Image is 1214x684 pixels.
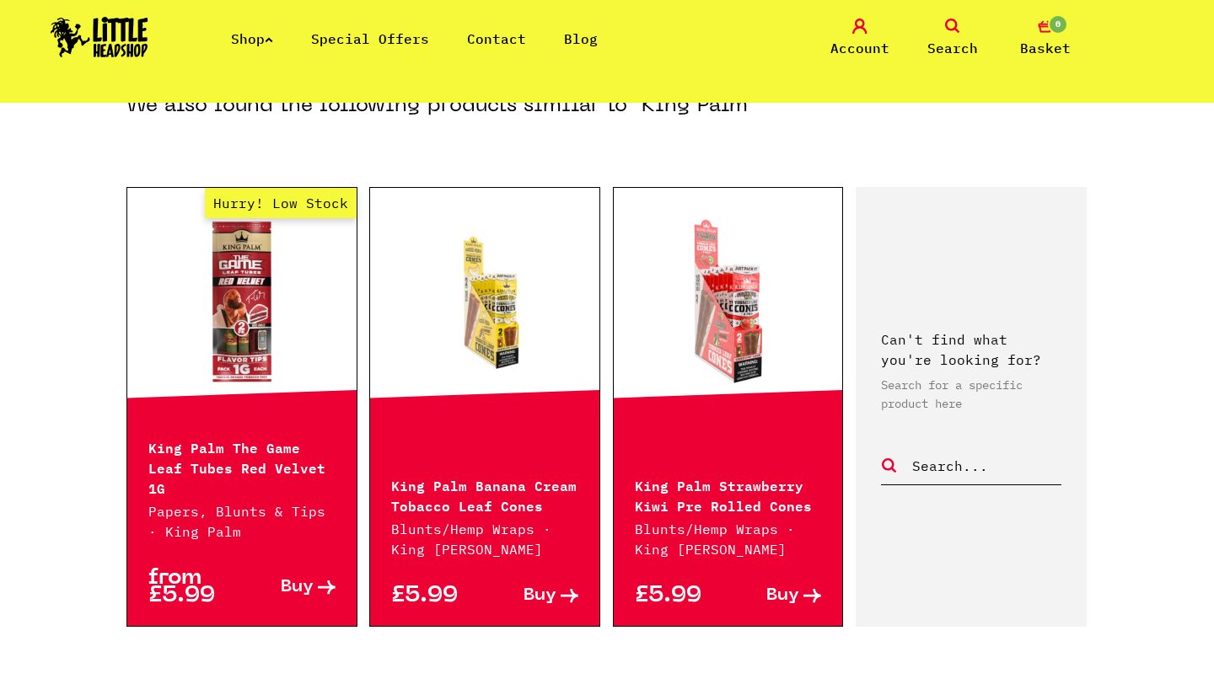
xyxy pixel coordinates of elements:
span: Basket [1020,38,1071,58]
p: Blunts/Hemp Wraps · King [PERSON_NAME] [635,519,822,559]
p: £5.99 [635,587,728,605]
a: Hurry! Low Stock [127,217,357,386]
span: Buy [524,587,556,605]
p: Search for a specific product here [881,376,1061,413]
p: King Palm Strawberry Kiwi Pre Rolled Cones [635,474,822,515]
a: Buy [242,569,336,605]
img: Little Head Shop Logo [51,17,148,57]
a: Blog [564,30,598,47]
a: Contact [467,30,526,47]
p: King Palm The Game Leaf Tubes Red Velvet 1G [148,436,336,497]
a: Buy [485,587,578,605]
span: Search [927,38,978,58]
a: Shop [231,30,273,47]
span: Buy [281,579,314,596]
a: Special Offers [311,30,429,47]
h3: We also found the following products similar to "King Palm" [126,93,755,120]
p: £5.99 [391,587,485,605]
span: Buy [766,587,799,605]
span: 0 [1048,14,1068,35]
p: Blunts/Hemp Wraps · King [PERSON_NAME] [391,519,578,559]
p: Papers, Blunts & Tips · King Palm [148,501,336,542]
a: 0 Basket [1003,19,1088,58]
a: Buy [728,587,822,605]
p: King Palm Banana Cream Tobacco Leaf Cones [391,474,578,515]
span: Account [830,38,889,58]
p: Can't find what you're looking for? [881,329,1061,370]
input: Search... [910,455,1061,477]
a: Search [910,19,995,58]
p: from £5.99 [148,569,242,605]
span: Hurry! Low Stock [205,188,357,218]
